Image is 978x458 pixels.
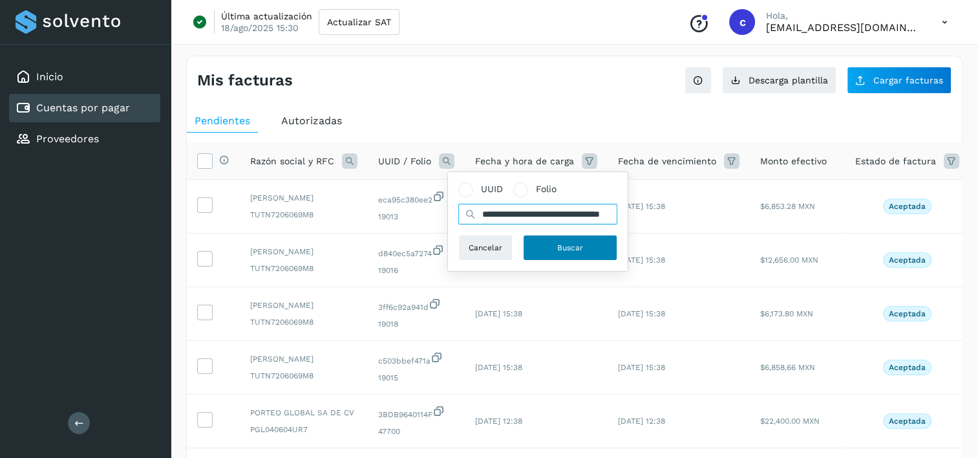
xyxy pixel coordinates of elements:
[378,318,454,330] span: 19018
[195,114,250,127] span: Pendientes
[618,155,716,168] span: Fecha de vencimiento
[760,202,815,211] span: $6,853.28 MXN
[36,102,130,114] a: Cuentas por pagar
[250,263,357,274] span: TUTN7206069M8
[765,10,920,21] p: Hola,
[378,372,454,384] span: 19015
[889,309,926,318] p: Aceptada
[9,94,160,122] div: Cuentas por pagar
[618,202,665,211] span: [DATE] 15:38
[618,363,665,372] span: [DATE] 15:38
[250,209,357,221] span: TUTN7206069M8
[749,76,828,85] span: Descarga plantilla
[475,417,522,426] span: [DATE] 12:38
[36,71,63,83] a: Inicio
[760,309,813,318] span: $6,173.80 MXN
[378,298,454,313] span: 3ff6c92a941d
[889,256,926,265] p: Aceptada
[327,17,391,27] span: Actualizar SAT
[281,114,342,127] span: Autorizadas
[765,21,920,34] p: cxp@53cargo.com
[250,246,357,257] span: [PERSON_NAME]
[250,155,334,168] span: Razón social y RFC
[250,316,357,328] span: TUTN7206069M8
[378,211,454,223] span: 19013
[250,424,357,435] span: PGL040604UR7
[618,417,665,426] span: [DATE] 12:38
[889,202,926,211] p: Aceptada
[378,426,454,437] span: 47700
[319,9,399,35] button: Actualizar SAT
[889,363,926,372] p: Aceptada
[475,155,574,168] span: Fecha y hora de carga
[618,309,665,318] span: [DATE] 15:38
[9,63,160,91] div: Inicio
[722,67,836,94] button: Descarga plantilla
[889,417,926,426] p: Aceptada
[847,67,951,94] button: Cargar facturas
[760,417,820,426] span: $22,400.00 MXN
[618,256,665,265] span: [DATE] 15:38
[250,407,357,419] span: PORTEO GLOBAL SA DE CV
[475,309,522,318] span: [DATE] 15:38
[197,71,293,90] h4: Mis facturas
[250,192,357,204] span: [PERSON_NAME]
[760,363,815,372] span: $6,858.66 MXN
[250,353,357,365] span: [PERSON_NAME]
[378,265,454,276] span: 19016
[378,244,454,259] span: d840ec5a7274
[760,256,818,265] span: $12,656.00 MXN
[36,133,99,145] a: Proveedores
[378,351,454,367] span: c503bbef471a
[873,76,943,85] span: Cargar facturas
[221,22,299,34] p: 18/ago/2025 15:30
[855,155,936,168] span: Estado de factura
[221,10,312,22] p: Última actualización
[378,155,431,168] span: UUID / Folio
[250,370,357,382] span: TUTN7206069M8
[250,300,357,311] span: [PERSON_NAME]
[760,155,827,168] span: Monto efectivo
[475,363,522,372] span: [DATE] 15:38
[9,125,160,153] div: Proveedores
[378,405,454,420] span: 3BDB9640114F
[378,190,454,206] span: eca95c380ee2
